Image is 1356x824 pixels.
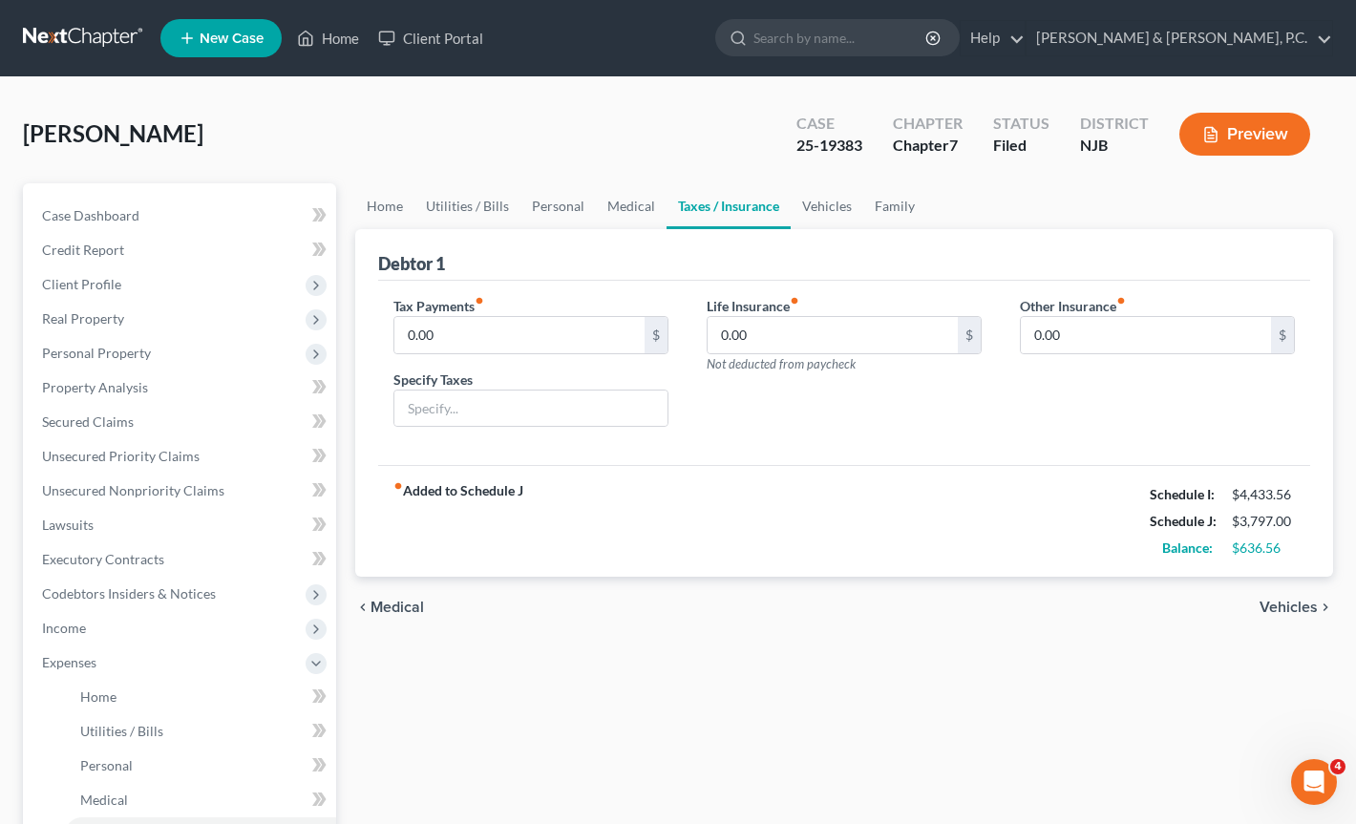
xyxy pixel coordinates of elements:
[393,296,484,316] label: Tax Payments
[23,119,203,147] span: [PERSON_NAME]
[42,585,216,602] span: Codebtors Insiders & Notices
[1260,600,1333,615] button: Vehicles chevron_right
[1179,113,1310,156] button: Preview
[1027,21,1332,55] a: [PERSON_NAME] & [PERSON_NAME], P.C.
[65,680,336,714] a: Home
[65,783,336,817] a: Medical
[42,345,151,361] span: Personal Property
[1232,539,1295,558] div: $636.56
[371,600,424,615] span: Medical
[27,405,336,439] a: Secured Claims
[27,439,336,474] a: Unsecured Priority Claims
[65,714,336,749] a: Utilities / Bills
[27,474,336,508] a: Unsecured Nonpriority Claims
[1080,113,1149,135] div: District
[1150,486,1215,502] strong: Schedule I:
[393,481,403,491] i: fiber_manual_record
[1020,296,1126,316] label: Other Insurance
[42,620,86,636] span: Income
[1330,759,1345,774] span: 4
[993,113,1049,135] div: Status
[414,183,520,229] a: Utilities / Bills
[893,113,963,135] div: Chapter
[949,136,958,154] span: 7
[475,296,484,306] i: fiber_manual_record
[27,542,336,577] a: Executory Contracts
[42,654,96,670] span: Expenses
[42,413,134,430] span: Secured Claims
[1150,513,1217,529] strong: Schedule J:
[1291,759,1337,805] iframe: Intercom live chat
[791,183,863,229] a: Vehicles
[355,600,424,615] button: chevron_left Medical
[42,379,148,395] span: Property Analysis
[707,296,799,316] label: Life Insurance
[65,749,336,783] a: Personal
[80,792,128,808] span: Medical
[1260,600,1318,615] span: Vehicles
[1318,600,1333,615] i: chevron_right
[42,448,200,464] span: Unsecured Priority Claims
[1232,485,1295,504] div: $4,433.56
[42,207,139,223] span: Case Dashboard
[287,21,369,55] a: Home
[355,600,371,615] i: chevron_left
[394,391,667,427] input: Specify...
[80,757,133,773] span: Personal
[27,199,336,233] a: Case Dashboard
[42,276,121,292] span: Client Profile
[707,356,856,371] span: Not deducted from paycheck
[796,135,862,157] div: 25-19383
[355,183,414,229] a: Home
[790,296,799,306] i: fiber_manual_record
[27,508,336,542] a: Lawsuits
[393,370,473,390] label: Specify Taxes
[369,21,493,55] a: Client Portal
[200,32,264,46] span: New Case
[958,317,981,353] div: $
[1021,317,1271,353] input: --
[378,252,445,275] div: Debtor 1
[708,317,958,353] input: --
[993,135,1049,157] div: Filed
[520,183,596,229] a: Personal
[393,481,523,561] strong: Added to Schedule J
[796,113,862,135] div: Case
[1162,539,1213,556] strong: Balance:
[80,688,117,705] span: Home
[42,310,124,327] span: Real Property
[863,183,926,229] a: Family
[42,242,124,258] span: Credit Report
[27,233,336,267] a: Credit Report
[1116,296,1126,306] i: fiber_manual_record
[1232,512,1295,531] div: $3,797.00
[961,21,1025,55] a: Help
[42,517,94,533] span: Lawsuits
[596,183,667,229] a: Medical
[42,551,164,567] span: Executory Contracts
[1080,135,1149,157] div: NJB
[667,183,791,229] a: Taxes / Insurance
[27,370,336,405] a: Property Analysis
[394,317,645,353] input: --
[80,723,163,739] span: Utilities / Bills
[893,135,963,157] div: Chapter
[42,482,224,498] span: Unsecured Nonpriority Claims
[645,317,667,353] div: $
[1271,317,1294,353] div: $
[753,20,928,55] input: Search by name...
